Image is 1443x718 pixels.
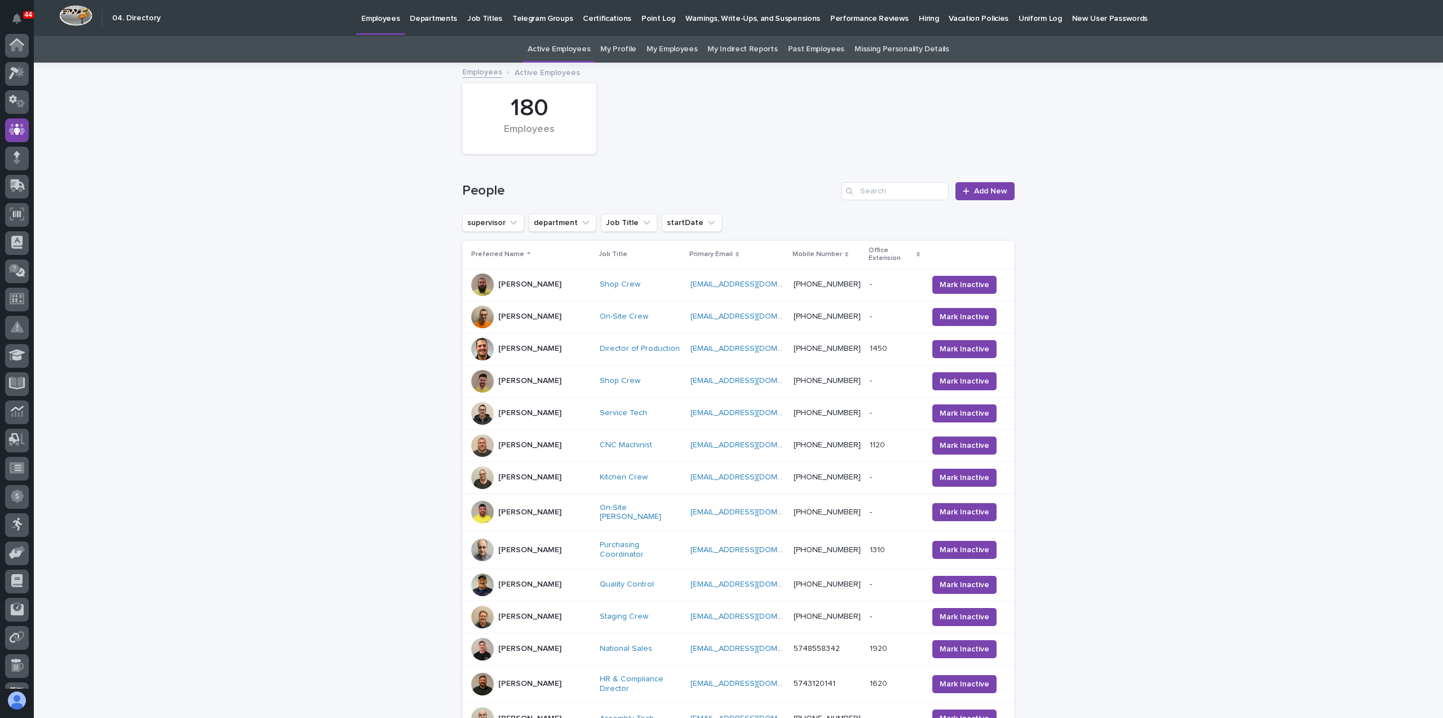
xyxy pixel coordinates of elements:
a: [PHONE_NUMBER] [794,441,861,449]
p: Office Extension [869,244,914,265]
button: Mark Inactive [932,469,997,487]
button: Mark Inactive [932,437,997,455]
p: [PERSON_NAME] [498,312,561,321]
button: Mark Inactive [932,308,997,326]
a: [PHONE_NUMBER] [794,312,861,320]
p: Job Title [599,248,627,261]
button: Mark Inactive [932,608,997,626]
p: - [870,578,874,589]
p: [PERSON_NAME] [498,644,561,654]
p: [PERSON_NAME] [498,679,561,689]
a: On-Site [PERSON_NAME] [600,503,681,522]
a: My Indirect Reports [707,36,777,63]
h1: People [462,183,837,199]
tr: [PERSON_NAME]Kitchen Crew [EMAIL_ADDRESS][DOMAIN_NAME] [PHONE_NUMBER]-- Mark Inactive [462,461,1015,494]
a: [EMAIL_ADDRESS][DOMAIN_NAME] [690,645,818,653]
a: Director of Production [600,344,680,354]
button: startDate [662,214,722,232]
p: [PERSON_NAME] [498,508,561,517]
a: 5743120141 [794,680,835,688]
a: [PHONE_NUMBER] [794,377,861,385]
tr: [PERSON_NAME]On-Site [PERSON_NAME] [EMAIL_ADDRESS][DOMAIN_NAME] [PHONE_NUMBER]-- Mark Inactive [462,494,1015,531]
p: Active Employees [515,65,580,78]
a: [PHONE_NUMBER] [794,409,861,417]
tr: [PERSON_NAME]Quality Control [EMAIL_ADDRESS][DOMAIN_NAME] [PHONE_NUMBER]-- Mark Inactive [462,569,1015,601]
button: Mark Inactive [932,541,997,559]
p: - [870,374,874,386]
tr: [PERSON_NAME]Service Tech [EMAIL_ADDRESS][DOMAIN_NAME] [PHONE_NUMBER]-- Mark Inactive [462,397,1015,429]
p: - [870,406,874,418]
tr: [PERSON_NAME]National Sales [EMAIL_ADDRESS][DOMAIN_NAME] 574855834219201920 Mark Inactive [462,633,1015,665]
a: Active Employees [528,36,590,63]
div: Notifications44 [14,14,29,32]
a: My Employees [647,36,697,63]
p: [PERSON_NAME] [498,612,561,622]
tr: [PERSON_NAME]CNC Machinist [EMAIL_ADDRESS][DOMAIN_NAME] [PHONE_NUMBER]11201120 Mark Inactive [462,429,1015,461]
tr: [PERSON_NAME]Shop Crew [EMAIL_ADDRESS][DOMAIN_NAME] [PHONE_NUMBER]-- Mark Inactive [462,268,1015,301]
a: Service Tech [600,408,647,418]
img: Workspace Logo [59,5,92,26]
span: Mark Inactive [940,343,989,355]
button: Mark Inactive [932,372,997,390]
p: [PERSON_NAME] [498,376,561,386]
a: Shop Crew [600,280,640,289]
a: [PHONE_NUMBER] [794,580,861,588]
a: Quality Control [600,580,654,589]
a: [EMAIL_ADDRESS][DOMAIN_NAME] [690,580,818,588]
span: Mark Inactive [940,579,989,591]
p: [PERSON_NAME] [498,344,561,354]
a: My Profile [600,36,636,63]
span: Mark Inactive [940,440,989,451]
tr: [PERSON_NAME]Director of Production [EMAIL_ADDRESS][DOMAIN_NAME] [PHONE_NUMBER]14501450 Mark Inac... [462,333,1015,365]
a: Kitchen Crew [600,473,648,482]
a: [PHONE_NUMBER] [794,345,861,353]
a: Missing Personality Details [855,36,949,63]
a: Add New [955,182,1015,200]
a: [PHONE_NUMBER] [794,473,861,481]
p: 1620 [870,677,889,689]
button: department [529,214,596,232]
p: 1120 [870,438,887,450]
a: Purchasing Coordinator [600,540,681,560]
p: 1450 [870,342,889,354]
span: Mark Inactive [940,611,989,623]
p: [PERSON_NAME] [498,473,561,482]
button: users-avatar [5,689,29,712]
a: [EMAIL_ADDRESS][DOMAIN_NAME] [690,312,818,320]
span: Mark Inactive [940,506,989,518]
p: [PERSON_NAME] [498,441,561,450]
a: National Sales [600,644,652,654]
tr: [PERSON_NAME]HR & Compliance Director [EMAIL_ADDRESS][DOMAIN_NAME] 574312014116201620 Mark Inactive [462,665,1015,703]
button: Mark Inactive [932,276,997,294]
p: [PERSON_NAME] [498,280,561,289]
span: Mark Inactive [940,472,989,483]
a: Shop Crew [600,376,640,386]
h2: 04. Directory [112,14,161,23]
a: [EMAIL_ADDRESS][DOMAIN_NAME] [690,345,818,353]
span: Mark Inactive [940,679,989,690]
button: Notifications [5,7,29,30]
a: [EMAIL_ADDRESS][DOMAIN_NAME] [690,377,818,385]
span: Mark Inactive [940,311,989,323]
span: Add New [974,187,1007,195]
a: [EMAIL_ADDRESS][DOMAIN_NAME] [690,546,818,554]
a: [PHONE_NUMBER] [794,508,861,516]
a: Past Employees [788,36,845,63]
p: Mobile Number [793,248,842,261]
a: [EMAIL_ADDRESS][DOMAIN_NAME] [690,680,818,688]
button: Job Title [601,214,657,232]
a: [PHONE_NUMBER] [794,280,861,288]
span: Mark Inactive [940,279,989,290]
p: [PERSON_NAME] [498,408,561,418]
p: 44 [25,11,32,19]
span: Mark Inactive [940,644,989,655]
input: Search [842,182,949,200]
tr: [PERSON_NAME]Purchasing Coordinator [EMAIL_ADDRESS][DOMAIN_NAME] [PHONE_NUMBER]13101310 Mark Inac... [462,531,1015,569]
p: - [870,277,874,289]
p: - [870,470,874,482]
a: [PHONE_NUMBER] [794,546,861,554]
a: HR & Compliance Director [600,675,681,694]
button: Mark Inactive [932,404,997,422]
button: supervisor [462,214,524,232]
